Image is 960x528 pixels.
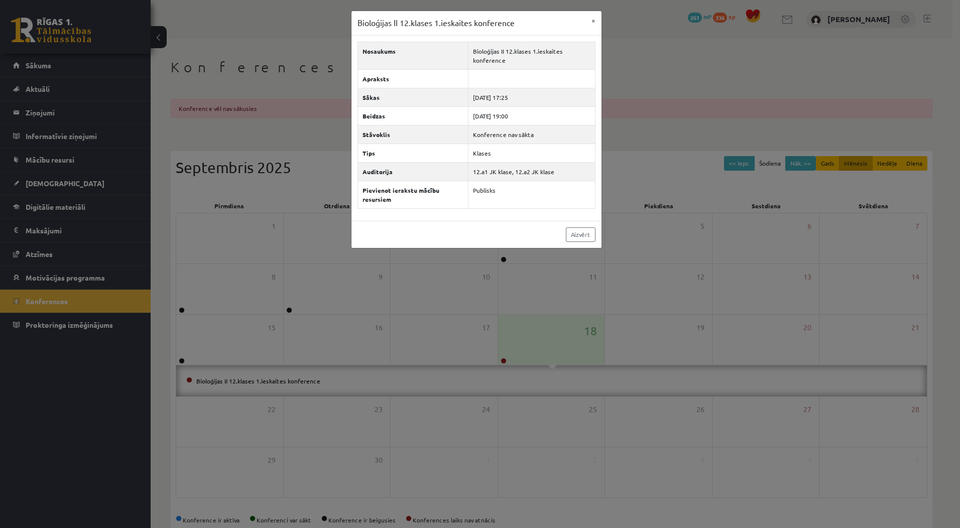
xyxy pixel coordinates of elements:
th: Auditorija [357,162,468,181]
th: Beidzas [357,106,468,125]
td: Klases [468,144,595,162]
td: Bioloģijas II 12.klases 1.ieskaites konference [468,42,595,69]
button: × [585,11,602,30]
th: Apraksts [357,69,468,88]
th: Sākas [357,88,468,106]
td: 12.a1 JK klase, 12.a2 JK klase [468,162,595,181]
th: Tips [357,144,468,162]
h3: Bioloģijas II 12.klases 1.ieskaites konference [357,17,515,29]
td: Publisks [468,181,595,208]
th: Pievienot ierakstu mācību resursiem [357,181,468,208]
td: [DATE] 17:25 [468,88,595,106]
td: [DATE] 19:00 [468,106,595,125]
td: Konference nav sākta [468,125,595,144]
th: Nosaukums [357,42,468,69]
a: Aizvērt [566,227,595,242]
th: Stāvoklis [357,125,468,144]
